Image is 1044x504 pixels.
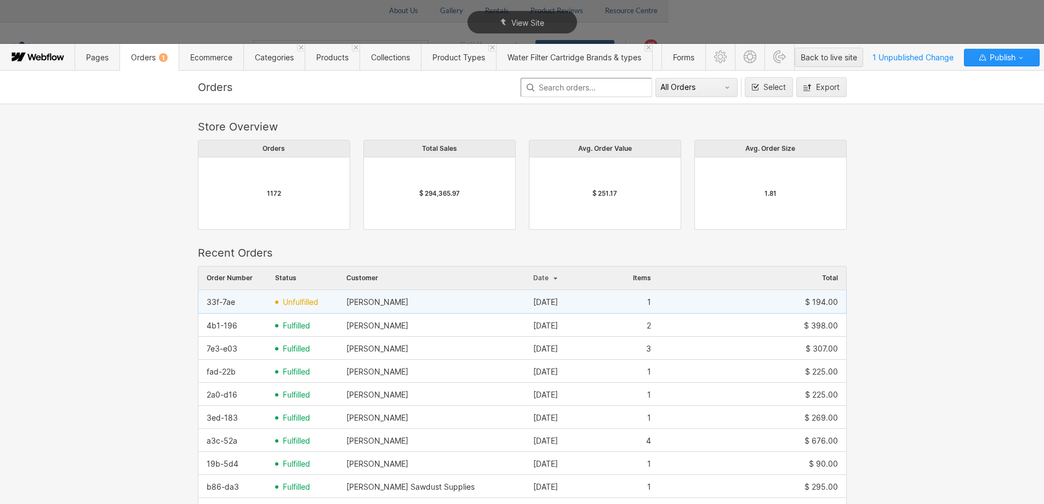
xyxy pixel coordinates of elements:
[346,367,408,376] div: [PERSON_NAME]
[207,483,239,491] div: b86-da3
[647,321,651,330] div: 2
[533,321,558,330] div: [DATE]
[805,437,838,445] div: $ 676.00
[533,274,549,282] span: Date
[207,460,238,468] div: 19b-5d4
[533,344,558,353] div: [DATE]
[765,189,777,198] div: 1.81
[4,26,34,37] span: Text us
[660,83,723,92] div: All Orders
[159,53,168,62] div: 1
[346,321,408,330] div: [PERSON_NAME]
[533,460,558,468] div: [DATE]
[198,451,847,475] div: row
[419,189,460,198] div: $ 294,365.97
[346,298,408,307] div: [PERSON_NAME]
[275,274,296,282] span: Status
[533,298,558,307] div: [DATE]
[805,483,838,491] div: $ 295.00
[533,390,558,399] div: [DATE]
[647,298,651,307] div: 1
[198,428,847,452] div: row
[745,77,793,97] button: Select
[283,344,310,353] span: fulfilled
[805,367,838,376] div: $ 225.00
[525,267,618,290] div: Date
[822,274,838,282] span: Total
[488,44,496,52] a: Close 'Product Types' tab
[646,437,651,445] div: 4
[533,367,558,376] div: [DATE]
[198,336,847,360] div: row
[346,390,408,399] div: [PERSON_NAME]
[255,53,294,62] span: Categories
[346,414,408,422] div: [PERSON_NAME]
[816,83,840,92] div: Export
[964,49,1040,66] button: Publish
[198,405,847,429] div: row
[432,53,485,62] span: Product Types
[805,390,838,399] div: $ 225.00
[198,81,517,94] div: Orders
[805,298,838,307] div: $ 194.00
[592,189,617,198] div: $ 251.17
[198,120,847,133] div: Store Overview
[809,460,838,468] div: $ 90.00
[346,274,378,282] span: Customer
[198,246,847,259] div: Recent Orders
[283,390,310,399] span: fulfilled
[633,274,651,282] span: Items
[763,82,786,92] span: Select
[198,359,847,383] div: row
[533,414,558,422] div: [DATE]
[283,298,318,307] span: unfulfilled
[207,274,253,282] span: Order Number
[198,313,847,337] div: row
[868,49,959,66] span: 1 Unpublished Change
[647,367,651,376] div: 1
[283,414,310,422] span: fulfilled
[646,344,651,353] div: 3
[207,367,236,376] div: fad-22b
[207,344,237,353] div: 7e3-e03
[511,18,544,27] span: View Site
[371,53,410,62] span: Collections
[207,414,238,422] div: 3ed-183
[346,437,408,445] div: [PERSON_NAME]
[529,140,681,157] div: Avg. Order Value
[198,290,847,314] div: row
[804,321,838,330] div: $ 398.00
[673,53,694,62] span: Forms
[647,390,651,399] div: 1
[207,390,237,399] div: 2a0-d16
[297,44,305,52] a: Close 'Categories' tab
[363,140,516,157] div: Total Sales
[207,298,235,307] div: 33f-7ae
[316,53,349,62] span: Products
[86,53,109,62] span: Pages
[283,367,310,376] span: fulfilled
[190,53,232,62] span: Ecommerce
[647,483,651,491] div: 1
[198,382,847,406] div: row
[647,460,651,468] div: 1
[198,474,847,499] div: row
[801,49,857,66] div: Back to live site
[352,44,360,52] a: Close 'Products' tab
[283,483,310,491] span: fulfilled
[283,437,310,445] span: fulfilled
[346,483,475,491] div: [PERSON_NAME] Sawdust Supplies
[283,321,310,330] span: fulfilled
[533,437,558,445] div: [DATE]
[521,78,652,97] input: Search orders...
[507,53,641,62] span: Water Filter Cartridge Brands & types
[267,189,281,198] div: 1172
[198,140,350,157] div: Orders
[647,414,651,422] div: 1
[806,344,838,353] div: $ 307.00
[694,140,847,157] div: Avg. Order Size
[795,48,863,67] button: Back to live site
[207,321,237,330] div: 4b1-196
[283,460,310,468] span: fulfilled
[346,460,408,468] div: [PERSON_NAME]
